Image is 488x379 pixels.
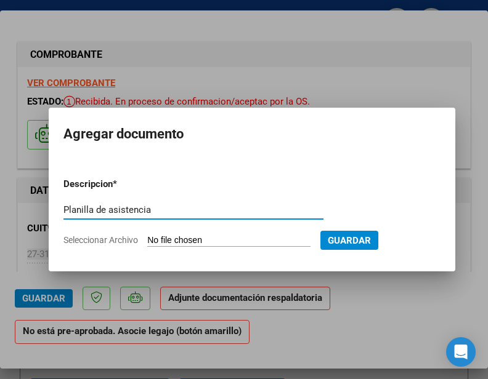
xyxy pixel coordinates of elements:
button: Guardar [320,231,378,250]
p: Descripcion [63,177,177,191]
span: Seleccionar Archivo [63,235,138,245]
div: Open Intercom Messenger [446,337,476,367]
span: Guardar [328,235,371,246]
h2: Agregar documento [63,122,441,146]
